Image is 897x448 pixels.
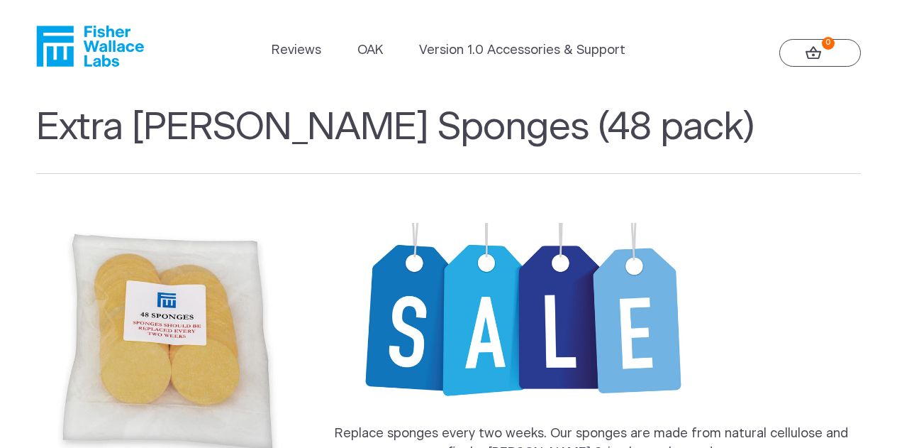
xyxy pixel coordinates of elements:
[779,39,861,67] a: 0
[822,37,835,50] strong: 0
[357,41,383,60] a: OAK
[36,105,862,174] h1: Extra [PERSON_NAME] Sponges (48 pack)
[419,41,625,60] a: Version 1.0 Accessories & Support
[272,41,321,60] a: Reviews
[36,26,144,67] a: Fisher Wallace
